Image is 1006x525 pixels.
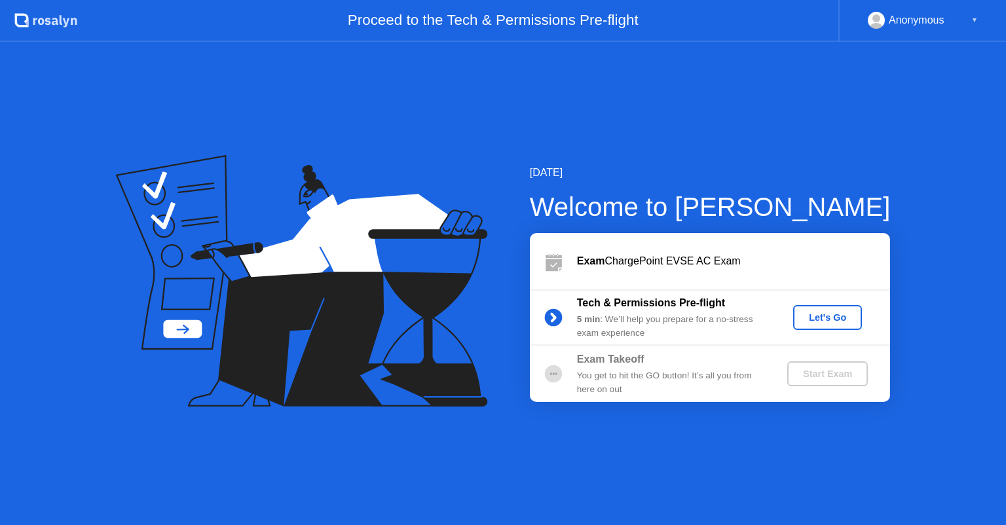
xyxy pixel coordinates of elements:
[530,165,891,181] div: [DATE]
[577,253,890,269] div: ChargePoint EVSE AC Exam
[971,12,978,29] div: ▼
[798,312,857,323] div: Let's Go
[577,314,601,324] b: 5 min
[577,313,766,340] div: : We’ll help you prepare for a no-stress exam experience
[577,255,605,266] b: Exam
[787,361,868,386] button: Start Exam
[577,353,644,365] b: Exam Takeoff
[577,369,766,396] div: You get to hit the GO button! It’s all you from here on out
[792,369,863,379] div: Start Exam
[577,297,725,308] b: Tech & Permissions Pre-flight
[793,305,862,330] button: Let's Go
[889,12,944,29] div: Anonymous
[530,187,891,226] div: Welcome to [PERSON_NAME]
